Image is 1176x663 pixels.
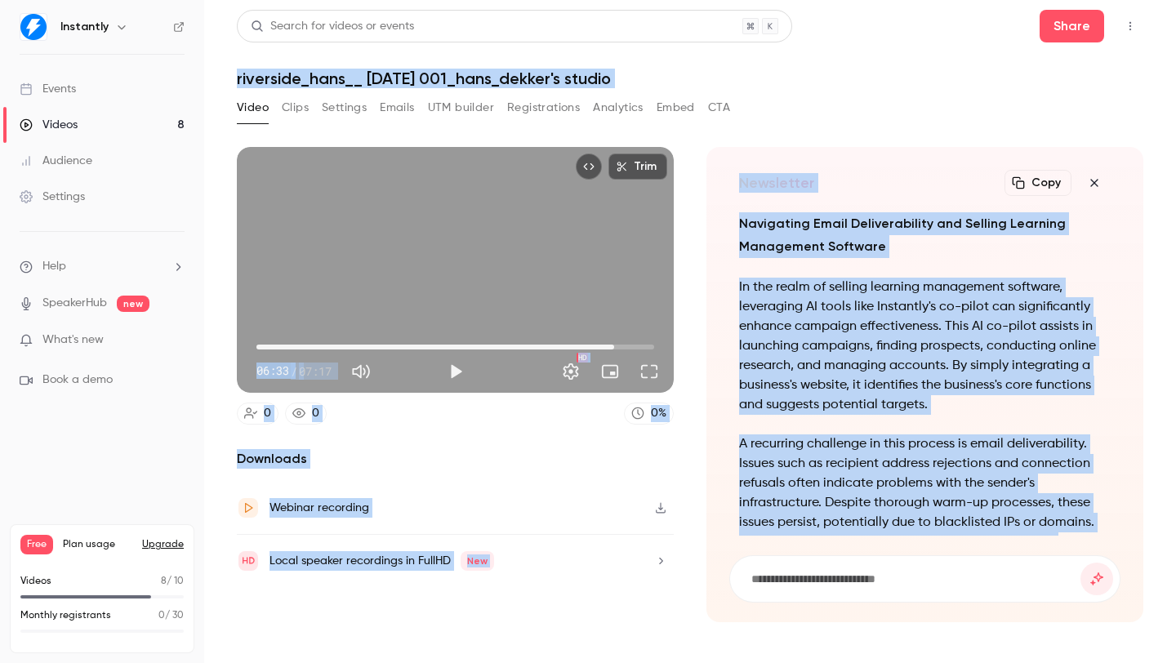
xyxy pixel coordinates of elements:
p: A recurring challenge in this process is email deliverability. Issues such as recipient address r... [739,434,1111,591]
span: 8 [161,576,167,586]
a: 0 [237,403,278,425]
div: Local speaker recordings in FullHD [269,551,494,571]
button: Copy [1004,170,1071,196]
button: Top Bar Actions [1117,13,1143,39]
button: Settings [322,95,367,121]
div: 06:33 [256,363,332,380]
button: Turn on miniplayer [594,355,626,388]
span: New [461,551,494,571]
h2: Newsletter [739,173,814,193]
div: Search for videos or events [251,18,414,35]
h2: Downloads [237,449,674,469]
li: help-dropdown-opener [20,258,185,275]
a: SpeakerHub [42,295,107,312]
div: 0 [312,405,319,422]
button: Trim [608,154,667,180]
button: Upgrade [142,538,184,551]
div: Audience [20,153,92,169]
span: 06:33 [256,363,289,380]
button: Share [1040,10,1104,42]
div: HD [577,353,588,363]
div: Webinar recording [269,498,369,518]
button: Embed [657,95,695,121]
div: Settings [20,189,85,205]
span: 07:17 [299,363,332,380]
button: Registrations [507,95,580,121]
button: Emails [380,95,414,121]
iframe: Noticeable Trigger [165,333,185,348]
p: In the realm of selling learning management software, leveraging AI tools like Instantly's co-pil... [739,278,1111,415]
span: Help [42,258,66,275]
h1: riverside_hans__ [DATE] 001_hans_dekker's studio [237,69,1143,88]
p: / 10 [161,574,184,589]
button: CTA [708,95,730,121]
h6: Instantly [60,19,109,35]
button: Analytics [593,95,644,121]
div: Videos [20,117,78,133]
a: 0 [285,403,327,425]
button: UTM builder [428,95,494,121]
span: Free [20,535,53,554]
div: 0 [264,405,271,422]
p: Monthly registrants [20,608,111,623]
button: Play [439,355,472,388]
img: Instantly [20,14,47,40]
a: 0% [624,403,674,425]
p: / 30 [158,608,184,623]
span: What's new [42,331,104,349]
button: Embed video [576,154,602,180]
button: Full screen [633,355,666,388]
p: Videos [20,574,51,589]
button: Settings [555,355,587,388]
span: Book a demo [42,372,113,389]
span: 0 [158,611,165,621]
button: Clips [282,95,309,121]
div: Events [20,81,76,97]
span: Plan usage [63,538,132,551]
button: Video [237,95,269,121]
span: new [117,296,149,312]
h3: Navigating Email Deliverability and Selling Learning Management Software [739,212,1111,258]
button: Mute [345,355,377,388]
div: 0 % [651,405,666,422]
span: / [291,363,297,380]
